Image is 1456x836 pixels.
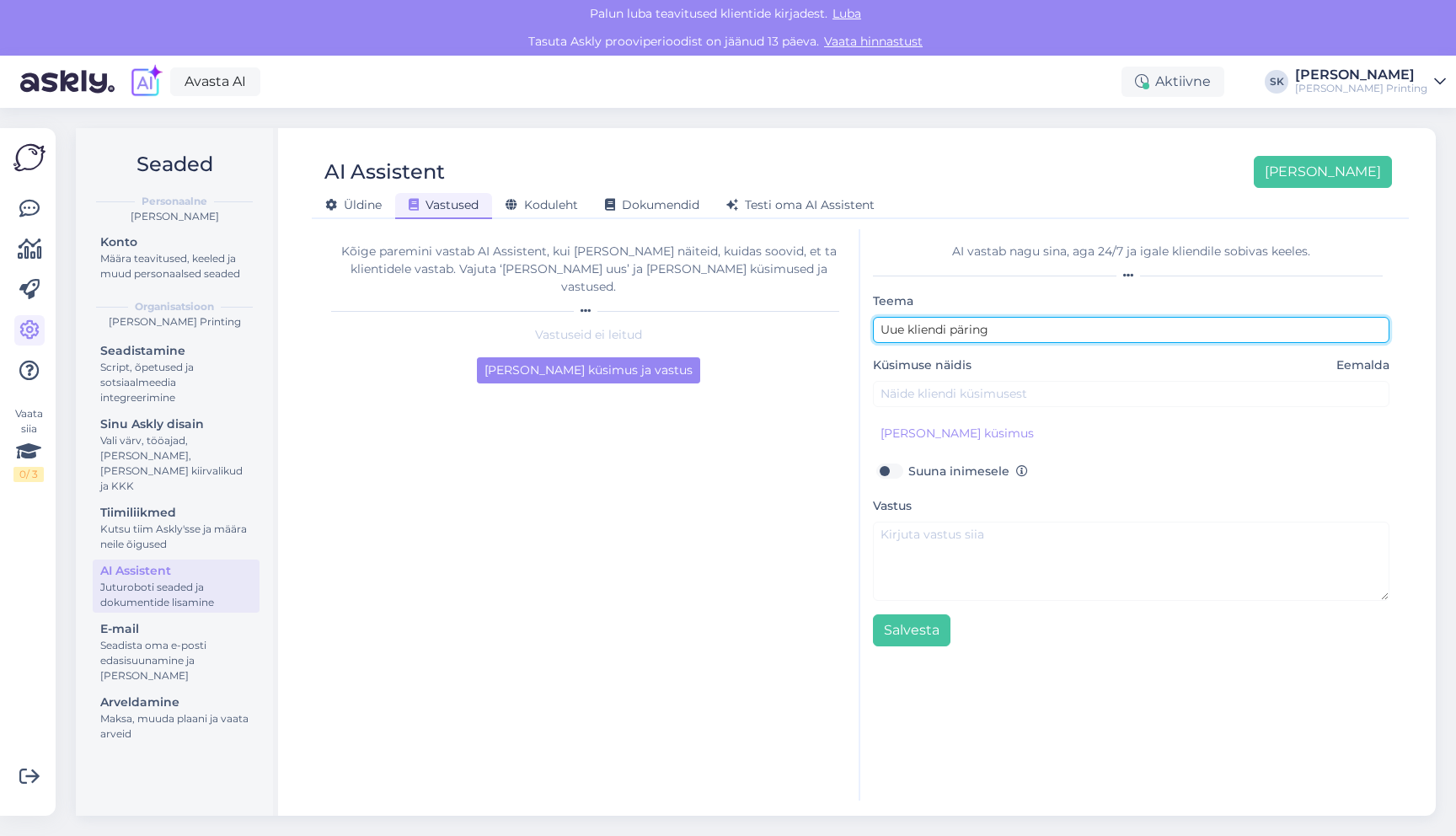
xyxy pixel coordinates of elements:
label: Küsimuse näidis [873,356,1389,374]
div: Script, õpetused ja sotsiaalmeedia integreerimine [100,360,252,405]
button: [PERSON_NAME] küsimus [873,421,1041,447]
label: Teema [873,292,920,310]
div: Kõige paremini vastab AI Assistent, kui [PERSON_NAME] näiteid, kuidas soovid, et ta klientidele v... [331,243,846,296]
div: Vali värv, tööajad, [PERSON_NAME], [PERSON_NAME] kiirvalikud ja KKK [100,433,252,494]
div: Kutsu tiim Askly'sse ja määra neile õigused [100,522,252,552]
div: Seadista oma e-posti edasisuunamine ja [PERSON_NAME] [100,638,252,683]
a: ArveldamineMaksa, muuda plaani ja vaata arveid [93,691,260,744]
div: [PERSON_NAME] Printing [1295,82,1427,95]
a: Sinu Askly disainVali värv, tööajad, [PERSON_NAME], [PERSON_NAME] kiirvalikud ja KKK [93,413,260,496]
div: SK [1265,70,1288,94]
div: Seadistamine [100,342,252,360]
span: Vastused [409,197,479,212]
label: Vastus [873,497,918,515]
div: Arveldamine [100,694,252,711]
div: AI Assistent [324,156,445,188]
h2: Seaded [89,148,260,180]
div: AI Assistent [100,562,252,580]
img: Askly Logo [13,142,45,174]
span: Eemalda [1336,356,1389,374]
div: [PERSON_NAME] [1295,68,1427,82]
div: Vaata siia [13,406,44,482]
div: Tiimiliikmed [100,504,252,522]
div: Määra teavitused, keeled ja muud personaalsed seaded [100,251,252,281]
div: Maksa, muuda plaani ja vaata arveid [100,711,252,742]
span: Koduleht [506,197,578,212]
a: Avasta AI [170,67,260,96]
button: [PERSON_NAME] küsimus ja vastus [477,357,700,383]
label: Suuna inimesele [908,460,1028,482]
button: [PERSON_NAME] [1254,156,1392,188]
input: Lisa teema [873,317,1389,343]
a: Vaata hinnastust [819,34,928,49]
div: Sinu Askly disain [100,415,252,433]
div: 0 / 3 [13,467,44,482]
input: Näide kliendi küsimusest [873,381,1389,407]
a: E-mailSeadista oma e-posti edasisuunamine ja [PERSON_NAME] [93,618,260,686]
a: SeadistamineScript, õpetused ja sotsiaalmeedia integreerimine [93,340,260,408]
a: TiimiliikmedKutsu tiim Askly'sse ja määra neile õigused [93,501,260,555]
div: Juturoboti seaded ja dokumentide lisamine [100,580,252,610]
span: Dokumendid [605,197,699,212]
div: E-mail [100,620,252,638]
img: explore-ai [128,64,163,99]
a: KontoMäära teavitused, keeled ja muud personaalsed seaded [93,231,260,284]
div: Konto [100,233,252,251]
span: Üldine [325,197,382,212]
b: Organisatsioon [135,299,214,314]
a: [PERSON_NAME][PERSON_NAME] Printing [1295,68,1446,95]
b: Personaalne [142,194,207,209]
span: Testi oma AI Assistent [726,197,875,212]
div: Aktiivne [1121,67,1224,97]
div: [PERSON_NAME] [89,209,260,224]
div: [PERSON_NAME] Printing [89,314,260,330]
span: Luba [827,6,866,21]
button: Salvesta [873,614,950,646]
div: AI vastab nagu sina, aga 24/7 ja igale kliendile sobivas keeles. [873,243,1389,260]
p: Vastuseid ei leitud [331,326,846,344]
a: AI AssistentJuturoboti seaded ja dokumentide lisamine [93,560,260,613]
